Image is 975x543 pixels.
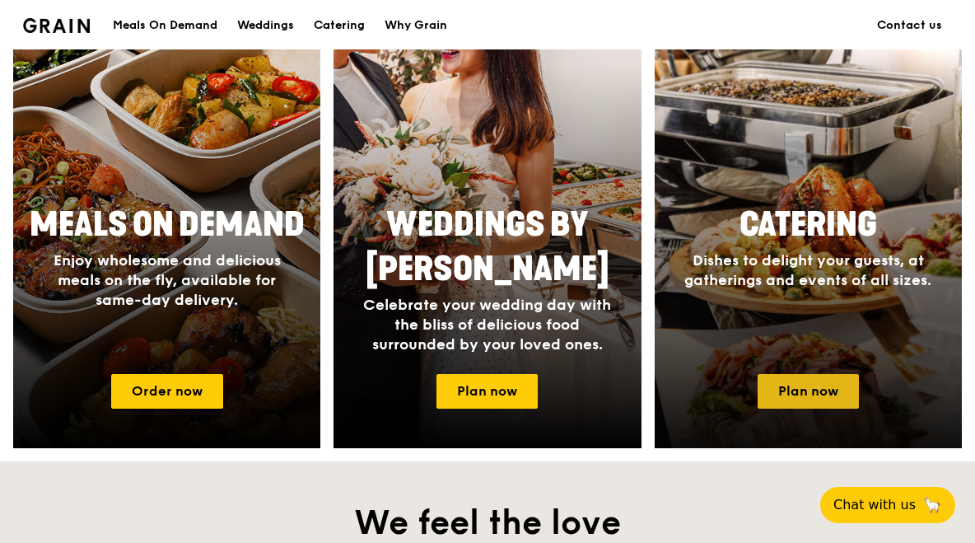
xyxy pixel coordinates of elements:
[111,374,223,409] a: Order now
[739,205,877,245] span: Catering
[54,251,281,309] span: Enjoy wholesome and delicious meals on the fly, available for same-day delivery.
[237,1,294,50] div: Weddings
[314,1,365,50] div: Catering
[113,1,217,50] div: Meals On Demand
[30,205,305,245] span: Meals On Demand
[758,374,859,409] a: Plan now
[833,495,916,515] span: Chat with us
[820,487,955,523] button: Chat with us🦙
[922,495,942,515] span: 🦙
[227,1,304,50] a: Weddings
[684,251,931,289] span: Dishes to delight your guests, at gatherings and events of all sizes.
[385,1,447,50] div: Why Grain
[366,205,609,289] span: Weddings by [PERSON_NAME]
[363,296,611,353] span: Celebrate your wedding day with the bliss of delicious food surrounded by your loved ones.
[375,1,457,50] a: Why Grain
[23,18,90,33] img: Grain
[436,374,538,409] a: Plan now
[304,1,375,50] a: Catering
[867,1,952,50] a: Contact us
